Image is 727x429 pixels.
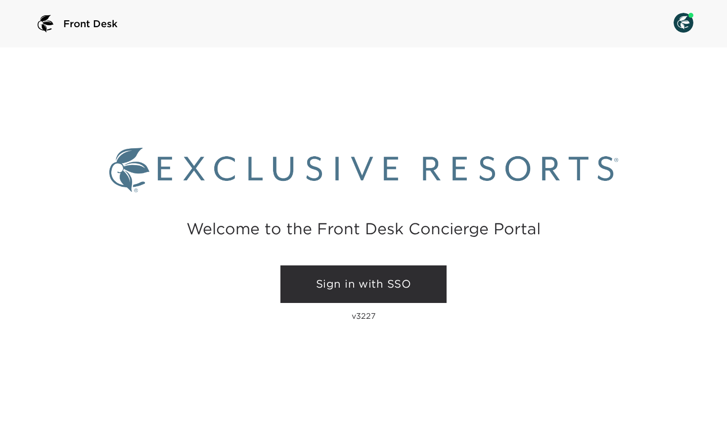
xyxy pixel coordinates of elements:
p: v3227 [352,311,376,321]
a: Sign in with SSO [280,265,447,303]
img: Exclusive Resorts logo [109,148,618,192]
span: Front Desk [63,17,118,31]
img: logo [34,12,57,36]
img: User [674,13,693,33]
h2: Welcome to the Front Desk Concierge Portal [186,221,541,236]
